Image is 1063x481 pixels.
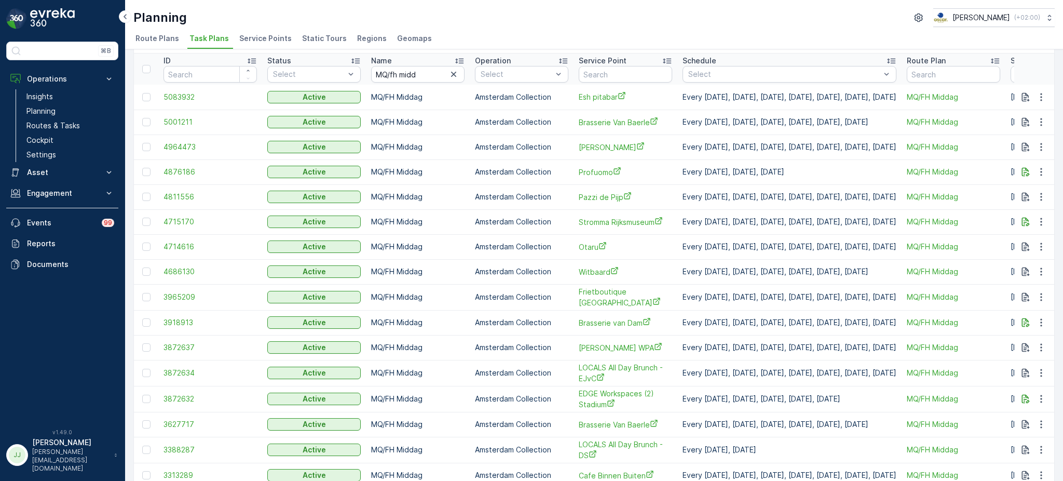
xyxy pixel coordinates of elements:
[907,342,1000,353] span: MQ/FH Middag
[907,394,1000,404] a: MQ/FH Middag
[267,393,361,405] button: Active
[470,209,574,234] td: Amsterdam Collection
[163,470,257,480] a: 3313289
[677,184,902,209] td: Every [DATE], [DATE], [DATE], [DATE], [DATE], [DATE], [DATE]
[366,85,470,110] td: MQ/FH Middag
[104,219,112,227] p: 99
[27,188,98,198] p: Engagement
[163,394,257,404] a: 3872632
[303,342,326,353] p: Active
[163,342,257,353] span: 3872637
[952,12,1010,23] p: [PERSON_NAME]
[27,74,98,84] p: Operations
[267,367,361,379] button: Active
[470,437,574,463] td: Amsterdam Collection
[677,259,902,284] td: Every [DATE], [DATE], [DATE], [DATE], [DATE], [DATE]
[163,419,257,430] a: 3627717
[366,335,470,360] td: MQ/FH Middag
[366,386,470,412] td: MQ/FH Middag
[579,342,672,353] a: George WPA
[677,412,902,437] td: Every [DATE], [DATE], [DATE], [DATE], [DATE], [DATE]
[677,335,902,360] td: Every [DATE], [DATE], [DATE], [DATE], [DATE], [DATE], [DATE]
[366,159,470,184] td: MQ/FH Middag
[142,118,151,126] div: Toggle Row Selected
[1011,56,1047,66] p: Start Date
[907,470,1000,480] a: MQ/FH Middag
[470,386,574,412] td: Amsterdam Collection
[267,291,361,303] button: Active
[267,141,361,153] button: Active
[6,183,118,204] button: Engagement
[142,318,151,327] div: Toggle Row Selected
[32,448,109,473] p: [PERSON_NAME][EMAIL_ADDRESS][DOMAIN_NAME]
[142,420,151,429] div: Toggle Row Selected
[677,209,902,234] td: Every [DATE], [DATE], [DATE], [DATE], [DATE], [DATE], [DATE]
[907,117,1000,127] span: MQ/FH Middag
[579,217,672,228] a: Stromma Rijksmuseum
[371,66,465,83] input: Search
[303,470,326,480] p: Active
[1014,14,1040,22] p: ( +02:00 )
[142,193,151,201] div: Toggle Row Selected
[273,69,345,79] p: Select
[579,287,672,308] a: Frietboutique Amsterdam Oud-Zuid
[366,284,470,310] td: MQ/FH Middag
[677,110,902,135] td: Every [DATE], [DATE], [DATE], [DATE], [DATE], [DATE]
[397,33,432,44] span: Geomaps
[579,470,672,481] a: Cafe Binnen Buiten
[366,412,470,437] td: MQ/FH Middag
[9,447,25,463] div: JJ
[303,167,326,177] p: Active
[163,142,257,152] a: 4964473
[303,242,326,252] p: Active
[142,268,151,276] div: Toggle Row Selected
[579,66,672,83] input: Search
[579,439,672,461] a: LOCALS All Day Brunch - DS
[142,471,151,479] div: Toggle Row Selected
[133,9,187,26] p: Planning
[26,121,80,131] p: Routes & Tasks
[579,167,672,178] a: Profuomo
[907,317,1000,328] a: MQ/FH Middag
[579,142,672,153] a: Sama Sebo
[163,92,257,102] span: 5083932
[163,368,257,378] a: 3872634
[366,234,470,259] td: MQ/FH Middag
[303,445,326,455] p: Active
[907,292,1000,302] span: MQ/FH Middag
[267,240,361,253] button: Active
[579,342,672,353] span: [PERSON_NAME] WPA
[470,335,574,360] td: Amsterdam Collection
[6,69,118,89] button: Operations
[470,259,574,284] td: Amsterdam Collection
[302,33,347,44] span: Static Tours
[6,437,118,473] button: JJ[PERSON_NAME][PERSON_NAME][EMAIL_ADDRESS][DOMAIN_NAME]
[907,142,1000,152] a: MQ/FH Middag
[907,368,1000,378] a: MQ/FH Middag
[907,445,1000,455] span: MQ/FH Middag
[677,437,902,463] td: Every [DATE], [DATE]
[163,242,257,252] span: 4714616
[163,317,257,328] a: 3918913
[163,56,171,66] p: ID
[579,389,672,410] a: EDGE Workspaces (2) Stadium
[6,8,27,29] img: logo
[579,266,672,277] a: Witbaard
[579,192,672,203] a: Pazzi de Pijp
[101,47,111,55] p: ⌘B
[267,444,361,456] button: Active
[142,369,151,377] div: Toggle Row Selected
[163,445,257,455] a: 3388287
[27,259,114,270] p: Documents
[267,316,361,329] button: Active
[267,191,361,203] button: Active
